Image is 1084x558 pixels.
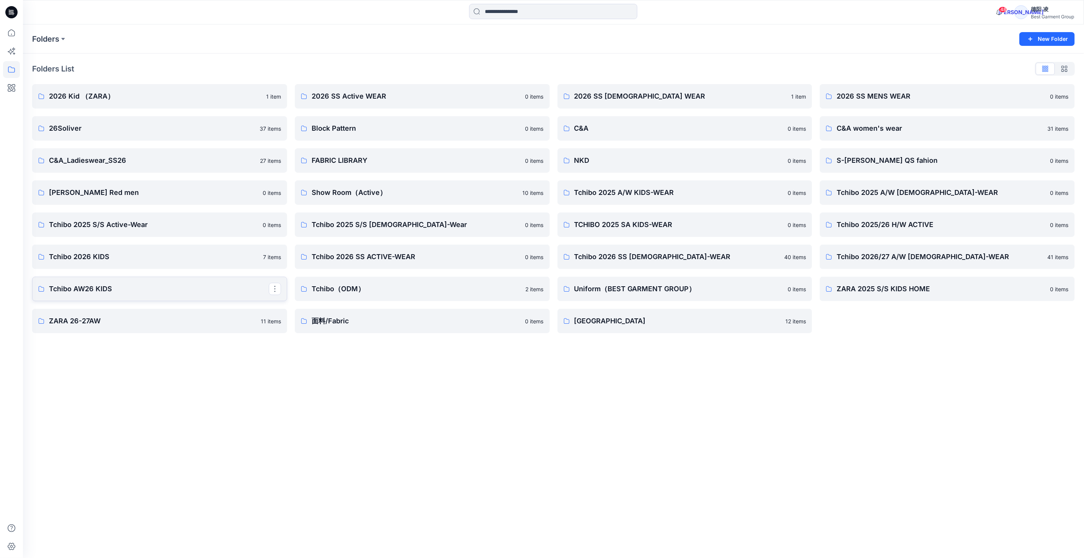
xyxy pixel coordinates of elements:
p: Tchibo 2026 SS ACTIVE-WEAR [312,251,521,262]
p: 0 items [525,317,544,325]
p: 2 items [526,285,544,293]
p: 1 item [266,92,281,101]
div: 德阳 凌 [1031,5,1074,14]
a: Tchibo 2026 SS [DEMOGRAPHIC_DATA]-WEAR40 items [557,245,813,269]
p: 0 items [1050,157,1069,165]
p: 2026 SS MENS WEAR [837,91,1046,102]
p: 0 items [1050,92,1069,101]
p: 40 items [784,253,806,261]
button: New Folder [1019,32,1075,46]
p: [GEOGRAPHIC_DATA] [574,316,781,326]
p: Tchibo 2025/26 H/W ACTIVE [837,219,1046,230]
p: C&A women's wear [837,123,1043,134]
a: Tchibo 2026 KIDS7 items [32,245,287,269]
a: ZARA 26-27AW11 items [32,309,287,333]
p: 0 items [788,189,806,197]
p: 0 items [263,189,281,197]
p: Uniform（BEST GARMENT GROUP） [574,284,783,294]
a: Tchibo 2025 S/S Active-Wear0 items [32,212,287,237]
p: 0 items [525,221,544,229]
p: Block Pattern [312,123,521,134]
a: TCHIBO 2025 SA KIDS-WEAR0 items [557,212,813,237]
p: 7 items [263,253,281,261]
p: TCHIBO 2025 SA KIDS-WEAR [574,219,783,230]
p: 26Soliver [49,123,255,134]
a: Tchibo 2025/26 H/W ACTIVE0 items [820,212,1075,237]
p: Tchibo 2025 A/W KIDS-WEAR [574,187,783,198]
a: Tchibo 2026/27 A/W [DEMOGRAPHIC_DATA]-WEAR41 items [820,245,1075,269]
p: FABRIC LIBRARY [312,155,521,166]
a: Tchibo（ODM）2 items [295,277,550,301]
a: 面料/Fabric0 items [295,309,550,333]
p: 0 items [788,285,806,293]
p: 0 items [1050,221,1069,229]
p: Tchibo 2025 S/S Active-Wear [49,219,258,230]
p: Tchibo 2025 S/S [DEMOGRAPHIC_DATA]-Wear [312,219,521,230]
a: C&A_Ladieswear_SS2627 items [32,148,287,173]
p: 0 items [788,125,806,133]
a: Folders [32,34,59,44]
p: 12 items [785,317,806,325]
p: Show Room（Active） [312,187,518,198]
a: Show Room（Active）10 items [295,180,550,205]
p: Tchibo 2025 A/W [DEMOGRAPHIC_DATA]-WEAR [837,187,1046,198]
p: C&A [574,123,783,134]
a: [PERSON_NAME] Red men0 items [32,180,287,205]
p: 41 items [1048,253,1069,261]
p: NKD [574,155,783,166]
a: C&A women's wear31 items [820,116,1075,141]
a: 2026 SS MENS WEAR0 items [820,84,1075,109]
a: Block Pattern0 items [295,116,550,141]
p: 31 items [1048,125,1069,133]
p: 0 items [525,157,544,165]
p: 0 items [1050,285,1069,293]
a: C&A0 items [557,116,813,141]
p: 0 items [525,253,544,261]
p: 1 item [791,92,806,101]
a: Tchibo 2025 S/S [DEMOGRAPHIC_DATA]-Wear0 items [295,212,550,237]
a: S-[PERSON_NAME] QS fahion0 items [820,148,1075,173]
a: ZARA 2025 S/S KIDS HOME0 items [820,277,1075,301]
a: FABRIC LIBRARY0 items [295,148,550,173]
a: NKD0 items [557,148,813,173]
p: 2026 SS [DEMOGRAPHIC_DATA] WEAR [574,91,787,102]
div: Best Garment Group [1031,14,1074,19]
p: ZARA 26-27AW [49,316,256,326]
p: Tchibo 2026 SS [DEMOGRAPHIC_DATA]-WEAR [574,251,780,262]
p: 0 items [1050,189,1069,197]
a: 2026 SS Active WEAR0 items [295,84,550,109]
span: 48 [999,6,1007,13]
a: Tchibo 2025 A/W [DEMOGRAPHIC_DATA]-WEAR0 items [820,180,1075,205]
p: Folders List [32,63,74,75]
p: 面料/Fabric [312,316,521,326]
div: [PERSON_NAME] [1014,5,1028,19]
a: Tchibo 2026 SS ACTIVE-WEAR0 items [295,245,550,269]
p: 2026 Kid （ZARA） [49,91,262,102]
p: [PERSON_NAME] Red men [49,187,258,198]
p: 0 items [525,125,544,133]
p: 10 items [523,189,544,197]
a: [GEOGRAPHIC_DATA]12 items [557,309,813,333]
a: 26Soliver37 items [32,116,287,141]
a: 2026 Kid （ZARA）1 item [32,84,287,109]
p: 0 items [788,221,806,229]
p: Tchibo 2026 KIDS [49,251,258,262]
a: Uniform（BEST GARMENT GROUP）0 items [557,277,813,301]
a: Tchibo AW26 KIDS [32,277,287,301]
p: Tchibo 2026/27 A/W [DEMOGRAPHIC_DATA]-WEAR [837,251,1043,262]
p: 0 items [263,221,281,229]
p: C&A_Ladieswear_SS26 [49,155,255,166]
p: Tchibo（ODM） [312,284,521,294]
p: S-[PERSON_NAME] QS fahion [837,155,1046,166]
p: ZARA 2025 S/S KIDS HOME [837,284,1046,294]
p: 0 items [788,157,806,165]
p: 37 items [260,125,281,133]
p: Tchibo AW26 KIDS [49,284,269,294]
a: 2026 SS [DEMOGRAPHIC_DATA] WEAR1 item [557,84,813,109]
p: 0 items [525,92,544,101]
p: 11 items [261,317,281,325]
p: 27 items [260,157,281,165]
a: Tchibo 2025 A/W KIDS-WEAR0 items [557,180,813,205]
p: 2026 SS Active WEAR [312,91,521,102]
